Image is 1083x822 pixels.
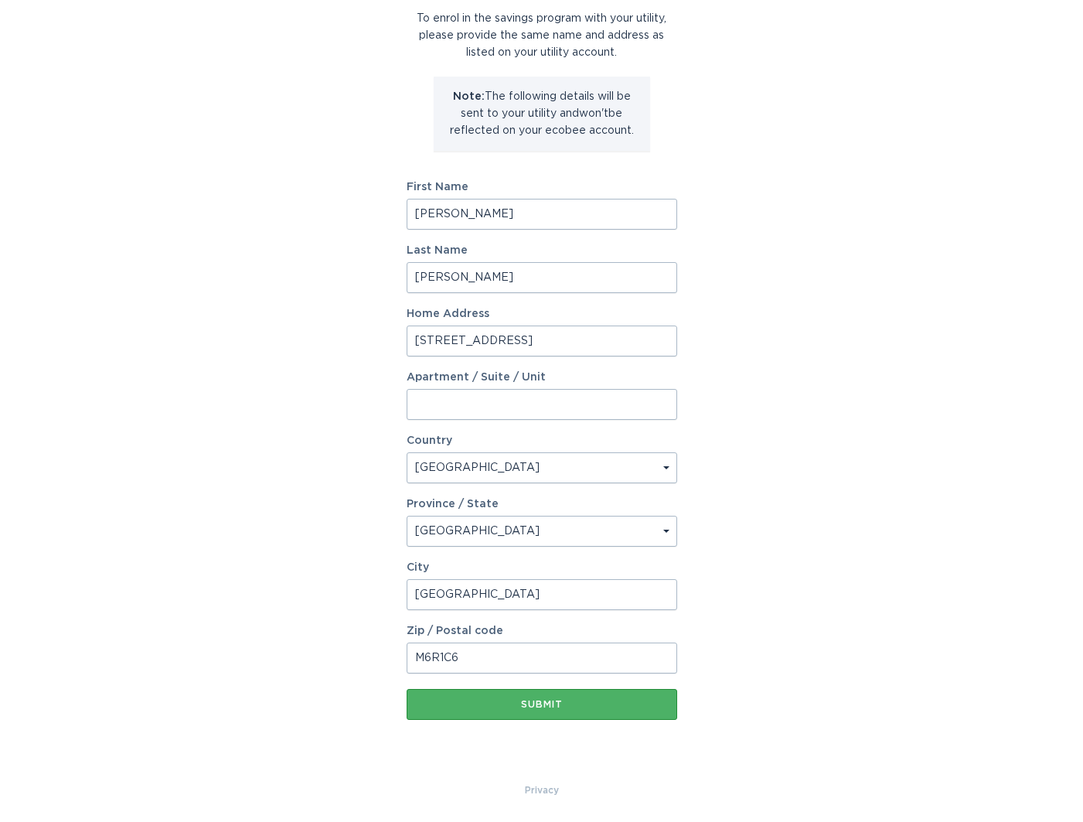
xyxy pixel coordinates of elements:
[407,309,677,319] label: Home Address
[407,182,677,193] label: First Name
[407,499,499,510] label: Province / State
[407,435,452,446] label: Country
[414,700,669,709] div: Submit
[407,245,677,256] label: Last Name
[407,689,677,720] button: Submit
[407,10,677,61] div: To enrol in the savings program with your utility, please provide the same name and address as li...
[407,372,677,383] label: Apartment / Suite / Unit
[407,562,677,573] label: City
[525,782,559,799] a: Privacy Policy & Terms of Use
[453,91,485,102] strong: Note:
[445,88,639,139] p: The following details will be sent to your utility and won't be reflected on your ecobee account.
[407,626,677,636] label: Zip / Postal code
